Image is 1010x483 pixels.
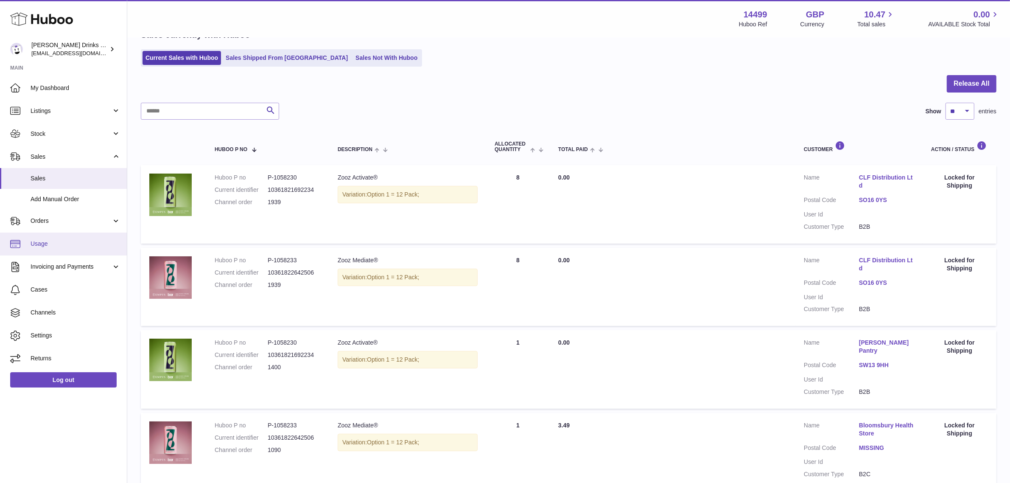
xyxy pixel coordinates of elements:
dt: Name [804,174,859,192]
dt: Postal Code [804,444,859,454]
a: CLF Distribution Ltd [859,256,914,272]
dt: Channel order [215,281,268,289]
span: entries [979,107,996,115]
dd: P-1058230 [268,339,321,347]
div: [PERSON_NAME] Drinks LTD (t/a Zooz) [31,41,108,57]
div: Zooz Activate® [338,174,478,182]
span: 0.00 [558,174,570,181]
span: 3.49 [558,422,570,429]
span: Total sales [857,20,895,28]
a: SO16 0YS [859,279,914,287]
div: Variation: [338,186,478,203]
dt: User Id [804,376,859,384]
strong: 14499 [744,9,767,20]
div: Action / Status [931,141,988,152]
a: Sales Shipped From [GEOGRAPHIC_DATA] [223,51,351,65]
dt: Current identifier [215,434,268,442]
dt: Customer Type [804,470,859,478]
a: [PERSON_NAME] Pantry [859,339,914,355]
span: Invoicing and Payments [31,263,112,271]
div: Locked for Shipping [931,174,988,190]
div: Variation: [338,351,478,368]
dt: Huboo P no [215,421,268,430]
a: Current Sales with Huboo [143,51,221,65]
dt: User Id [804,293,859,301]
div: Huboo Ref [739,20,767,28]
div: Currency [800,20,825,28]
button: Release All [947,75,996,93]
span: Stock [31,130,112,138]
div: Zooz Mediate® [338,256,478,264]
dt: Customer Type [804,305,859,313]
dd: 1400 [268,363,321,371]
span: Huboo P no [215,147,247,152]
dt: Huboo P no [215,174,268,182]
td: 8 [486,165,550,243]
div: Locked for Shipping [931,339,988,355]
a: 10.47 Total sales [857,9,895,28]
dd: P-1058233 [268,256,321,264]
dt: User Id [804,458,859,466]
dd: 10361821692234 [268,186,321,194]
dt: Customer Type [804,388,859,396]
span: Orders [31,217,112,225]
dd: 1939 [268,281,321,289]
span: Usage [31,240,120,248]
a: CLF Distribution Ltd [859,174,914,190]
dt: Name [804,339,859,357]
img: internalAdmin-14499@internal.huboo.com [10,43,23,56]
td: 8 [486,248,550,326]
span: Option 1 = 12 Pack; [367,439,419,446]
dd: B2C [859,470,914,478]
span: Sales [31,174,120,183]
dt: Name [804,256,859,275]
dd: 10361822642506 [268,269,321,277]
div: Locked for Shipping [931,256,988,272]
img: ACTIVATE_1_9d49eb03-ef52-4e5c-b688-9860ae38d943.png [149,339,192,381]
dd: P-1058233 [268,421,321,430]
label: Show [926,107,941,115]
dt: Channel order [215,446,268,454]
span: Sales [31,153,112,161]
div: Variation: [338,269,478,286]
dt: Huboo P no [215,256,268,264]
div: Zooz Activate® [338,339,478,347]
dt: Name [804,421,859,440]
dt: Postal Code [804,361,859,371]
dt: Current identifier [215,351,268,359]
img: MEDIATE_1_68be7b9d-234d-4eb2-b0ee-639b03038b08.png [149,421,192,464]
a: Log out [10,372,117,388]
dd: 10361822642506 [268,434,321,442]
dt: Current identifier [215,186,268,194]
dd: 1090 [268,446,321,454]
span: Option 1 = 12 Pack; [367,356,419,363]
span: My Dashboard [31,84,120,92]
span: Cases [31,286,120,294]
dt: Postal Code [804,196,859,206]
div: Locked for Shipping [931,421,988,438]
a: Bloomsbury Health Store [859,421,914,438]
span: Returns [31,354,120,362]
dt: Channel order [215,198,268,206]
span: Listings [31,107,112,115]
div: Zooz Mediate® [338,421,478,430]
span: Total paid [558,147,588,152]
span: AVAILABLE Stock Total [928,20,1000,28]
div: Variation: [338,434,478,451]
dd: B2B [859,388,914,396]
span: 0.00 [974,9,990,20]
strong: GBP [806,9,824,20]
a: SW13 9HH [859,361,914,369]
dt: Huboo P no [215,339,268,347]
dd: P-1058230 [268,174,321,182]
span: [EMAIL_ADDRESS][DOMAIN_NAME] [31,50,125,56]
div: Customer [804,141,914,152]
span: Option 1 = 12 Pack; [367,191,419,198]
span: Settings [31,331,120,340]
a: MISSING [859,444,914,452]
dd: 1939 [268,198,321,206]
img: ACTIVATE_1_9d49eb03-ef52-4e5c-b688-9860ae38d943.png [149,174,192,216]
td: 1 [486,330,550,408]
a: 0.00 AVAILABLE Stock Total [928,9,1000,28]
dt: Customer Type [804,223,859,231]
